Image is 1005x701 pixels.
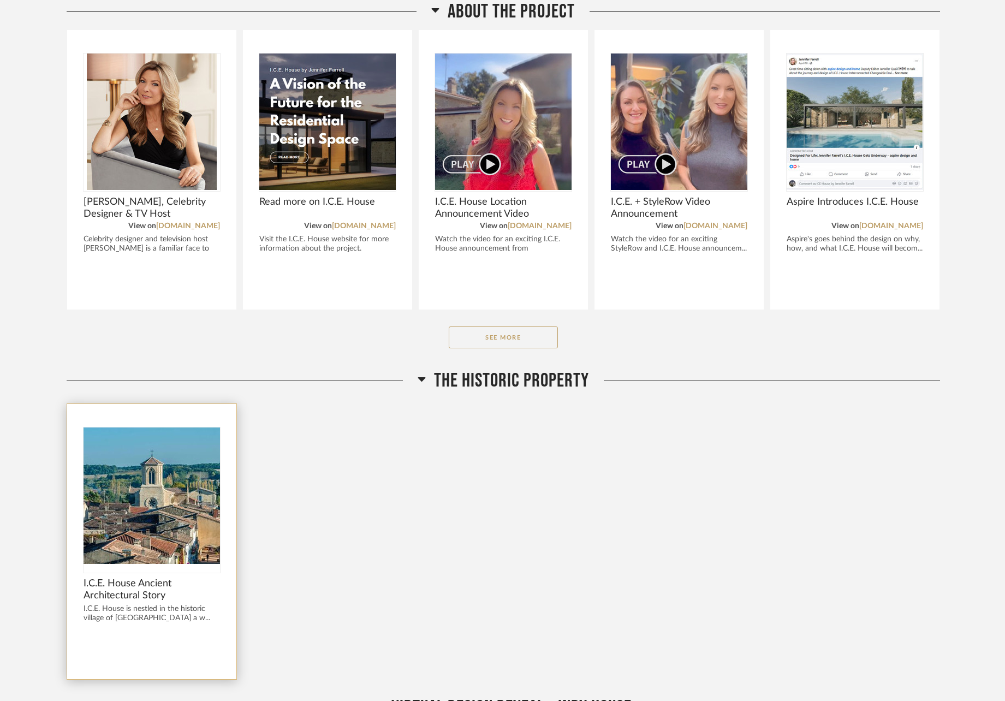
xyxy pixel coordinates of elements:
span: View on [480,222,508,230]
div: Watch the video for an exciting StyleRow and I.C.E. House announcem... [611,235,747,253]
span: I.C.E. House Ancient Architectural Story [84,578,220,602]
span: Aspire Introduces I.C.E. House [787,196,923,208]
div: Celebrity designer and television host [PERSON_NAME] is a familiar face to audi... [84,235,220,263]
span: I.C.E. House Location Announcement Video [435,196,572,220]
a: [DOMAIN_NAME] [859,222,923,230]
span: I.C.E. + StyleRow Video Announcement [611,196,747,220]
div: Watch the video for an exciting I.C.E. House announcement from [PERSON_NAME]... [435,235,572,263]
img: undefined [84,54,220,190]
div: Aspire's goes behind the design on why, how, and what I.C.E. House will becom... [787,235,923,253]
span: View on [656,222,683,230]
img: undefined [611,54,747,190]
div: Visit the I.C.E. House website for more information about the project. [259,235,396,253]
a: [DOMAIN_NAME] [156,222,220,230]
a: [DOMAIN_NAME] [683,222,747,230]
span: View on [831,222,859,230]
a: [DOMAIN_NAME] [332,222,396,230]
img: undefined [787,54,923,190]
div: 0 [84,427,220,564]
img: undefined [259,54,396,190]
button: See More [449,326,558,348]
span: View on [304,222,332,230]
img: undefined [84,427,220,564]
div: I.C.E. House is nestled in the historic village of [GEOGRAPHIC_DATA] a w... [84,604,220,623]
img: undefined [435,54,572,190]
span: Read more on I.C.E. House [259,196,396,208]
span: [PERSON_NAME], Celebrity Designer & TV Host [84,196,220,220]
span: THE HISTORIC PROPERTY [434,369,589,393]
span: View on [128,222,156,230]
a: [DOMAIN_NAME] [508,222,572,230]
